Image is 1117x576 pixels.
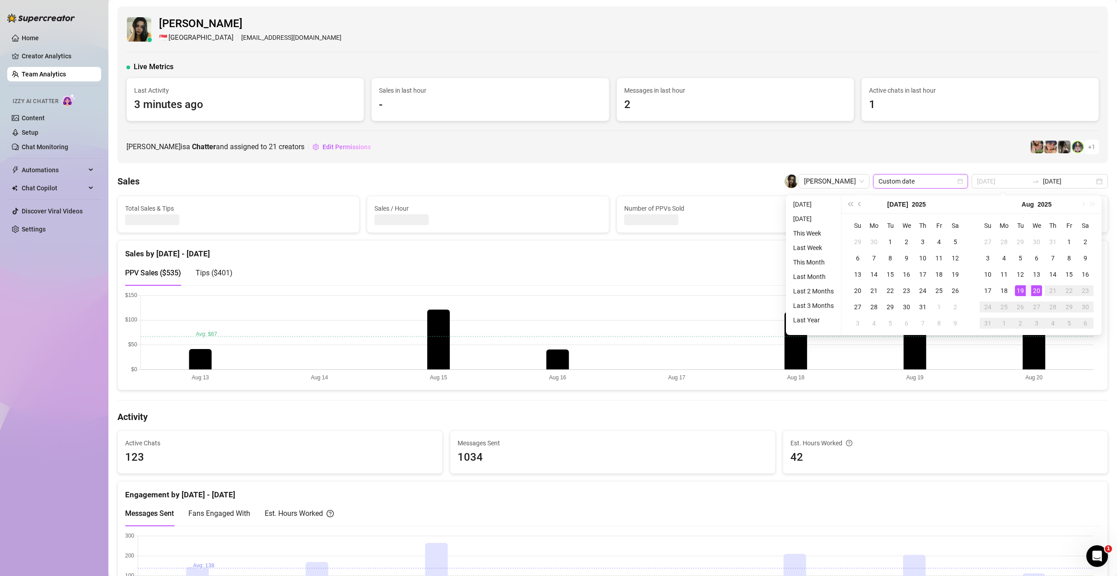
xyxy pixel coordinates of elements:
[855,195,865,213] button: Previous month (PageUp)
[22,226,46,233] a: Settings
[1105,545,1112,552] span: 1
[850,217,866,234] th: Su
[126,141,304,152] span: [PERSON_NAME] is a and assigned to creators
[1071,141,1084,153] img: jadetv
[624,203,851,213] span: Number of PPVs Sold
[866,299,882,315] td: 2025-07-28
[1015,236,1026,247] div: 29
[1015,302,1026,312] div: 26
[996,217,1012,234] th: Mo
[915,250,931,266] td: 2025-07-10
[1077,234,1094,250] td: 2025-08-02
[947,283,963,299] td: 2025-07-26
[915,217,931,234] th: Th
[852,285,863,296] div: 20
[1077,217,1094,234] th: Sa
[1047,269,1058,280] div: 14
[1077,315,1094,331] td: 2025-09-06
[790,438,1100,448] div: Est. Hours Worked
[947,266,963,283] td: 2025-07-19
[852,236,863,247] div: 29
[1031,269,1042,280] div: 13
[1047,318,1058,329] div: 4
[1028,283,1045,299] td: 2025-08-20
[125,449,435,466] span: 123
[982,285,993,296] div: 17
[901,302,912,312] div: 30
[901,318,912,329] div: 6
[125,203,352,213] span: Total Sales & Tips
[1047,253,1058,264] div: 7
[1028,315,1045,331] td: 2025-09-03
[996,266,1012,283] td: 2025-08-11
[624,96,846,113] span: 2
[885,253,896,264] div: 8
[934,285,944,296] div: 25
[1031,285,1042,296] div: 20
[1080,253,1091,264] div: 9
[1043,176,1094,186] input: End date
[313,144,319,150] span: setting
[850,266,866,283] td: 2025-07-13
[866,250,882,266] td: 2025-07-07
[134,61,173,72] span: Live Metrics
[804,175,864,188] span: Joy Gabrielle Palaran
[22,71,66,78] a: Team Analytics
[1028,299,1045,315] td: 2025-08-27
[917,302,928,312] div: 31
[1045,299,1061,315] td: 2025-08-28
[850,315,866,331] td: 2025-08-03
[977,176,1028,186] input: Start date
[22,181,86,195] span: Chat Copilot
[885,285,896,296] div: 22
[950,318,961,329] div: 9
[980,234,996,250] td: 2025-07-27
[125,241,1100,260] div: Sales by [DATE] - [DATE]
[1064,302,1075,312] div: 29
[947,299,963,315] td: 2025-08-02
[159,33,341,43] div: [EMAIL_ADDRESS][DOMAIN_NAME]
[1047,285,1058,296] div: 21
[1015,318,1026,329] div: 2
[117,175,140,188] h4: Sales
[996,315,1012,331] td: 2025-09-01
[950,285,961,296] div: 26
[168,33,234,43] span: [GEOGRAPHIC_DATA]
[192,142,216,151] b: Chatter
[947,217,963,234] th: Sa
[898,283,915,299] td: 2025-07-23
[12,166,19,174] span: thunderbolt
[931,250,947,266] td: 2025-07-11
[458,438,767,448] span: Messages Sent
[917,318,928,329] div: 7
[901,269,912,280] div: 16
[1045,315,1061,331] td: 2025-09-04
[12,185,18,191] img: Chat Copilot
[996,250,1012,266] td: 2025-08-04
[869,96,1091,113] span: 1
[846,438,852,448] span: question-circle
[322,143,371,151] span: Edit Permissions
[196,269,233,277] span: Tips ( $401 )
[22,163,86,177] span: Automations
[1031,141,1043,153] img: dreamsofleana
[885,318,896,329] div: 5
[915,283,931,299] td: 2025-07-24
[1045,234,1061,250] td: 2025-07-31
[1088,142,1095,152] span: + 1
[917,253,928,264] div: 10
[999,285,1010,296] div: 18
[982,269,993,280] div: 10
[1047,302,1058,312] div: 28
[934,302,944,312] div: 1
[1015,269,1026,280] div: 12
[901,285,912,296] div: 23
[882,299,898,315] td: 2025-07-29
[980,250,996,266] td: 2025-08-03
[901,253,912,264] div: 9
[898,234,915,250] td: 2025-07-02
[885,236,896,247] div: 1
[624,85,846,95] span: Messages in last hour
[1061,234,1077,250] td: 2025-08-01
[7,14,75,23] img: logo-BBDzfeDw.svg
